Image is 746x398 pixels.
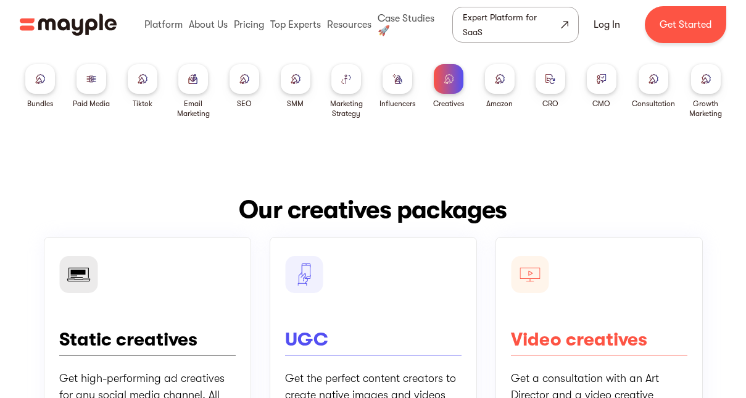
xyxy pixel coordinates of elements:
[645,6,726,43] a: Get Started
[433,64,464,109] a: Creatives
[486,99,513,109] div: Amazon
[632,99,675,109] div: Consultation
[326,64,367,118] a: Marketing Strategy
[511,330,647,355] h3: Video creatives
[173,64,214,118] a: Email Marketing
[324,5,375,44] div: Resources
[281,64,310,109] a: SMM
[592,99,610,109] div: CMO
[128,64,157,109] a: Tiktok
[452,7,579,43] a: Expert Platform for SaaS
[326,99,367,118] div: Marketing Strategy
[485,64,515,109] a: Amazon
[186,5,231,44] div: About Us
[73,99,110,109] div: Paid Media
[59,330,197,355] h3: Static creatives
[579,10,635,39] a: Log In
[25,64,55,109] a: Bundles
[267,5,324,44] div: Top Experts
[230,64,259,109] a: SEO
[685,64,726,118] a: Growth Marketing
[133,99,152,109] div: Tiktok
[433,99,464,109] div: Creatives
[237,99,252,109] div: SEO
[141,5,186,44] div: Platform
[536,64,565,109] a: CRO
[287,99,304,109] div: SMM
[285,330,328,355] h3: UGC
[231,5,267,44] div: Pricing
[463,10,558,39] div: Expert Platform for SaaS
[632,64,675,109] a: Consultation
[20,13,117,36] img: Mayple logo
[44,193,703,227] h2: Our creatives packages
[73,64,110,109] a: Paid Media
[27,99,53,109] div: Bundles
[542,99,558,109] div: CRO
[379,64,415,109] a: Influencers
[20,13,117,36] a: home
[685,99,726,118] div: Growth Marketing
[379,99,415,109] div: Influencers
[587,64,616,109] a: CMO
[173,99,214,118] div: Email Marketing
